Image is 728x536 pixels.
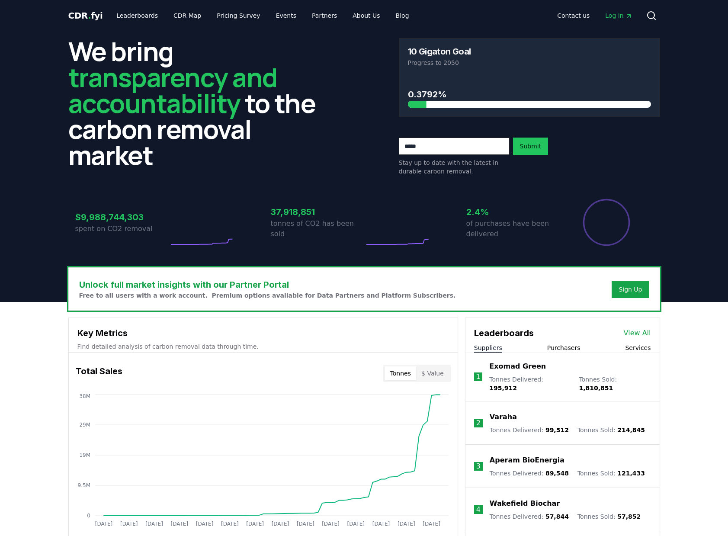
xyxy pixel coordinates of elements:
button: Suppliers [474,343,502,352]
p: spent on CO2 removal [75,224,169,234]
tspan: [DATE] [296,521,314,527]
span: 121,433 [617,470,645,477]
span: 57,852 [617,513,641,520]
tspan: [DATE] [221,521,239,527]
tspan: 0 [87,513,90,519]
span: transparency and accountability [68,59,277,121]
span: Log in [605,11,632,20]
a: Leaderboards [109,8,165,23]
h3: 37,918,851 [271,205,364,218]
p: 1 [476,372,480,382]
tspan: [DATE] [246,521,264,527]
h3: 10 Gigaton Goal [408,47,471,56]
tspan: [DATE] [271,521,289,527]
button: Purchasers [547,343,580,352]
tspan: [DATE] [196,521,213,527]
tspan: [DATE] [347,521,365,527]
span: 99,512 [545,427,569,433]
tspan: [DATE] [423,521,440,527]
a: Pricing Survey [210,8,267,23]
a: View All [624,328,651,338]
button: Tonnes [385,366,416,380]
p: Tonnes Sold : [577,426,645,434]
h3: Unlock full market insights with our Partner Portal [79,278,456,291]
div: Percentage of sales delivered [582,198,631,247]
p: 4 [476,504,481,515]
h3: 0.3792% [408,88,651,101]
span: . [88,10,91,21]
span: 214,845 [617,427,645,433]
span: 57,844 [545,513,569,520]
button: $ Value [416,366,449,380]
h3: Leaderboards [474,327,534,340]
tspan: [DATE] [120,521,138,527]
span: 195,912 [489,385,517,392]
tspan: 29M [79,422,90,428]
a: About Us [346,8,387,23]
button: Sign Up [612,281,649,298]
a: Sign Up [619,285,642,294]
nav: Main [109,8,416,23]
a: Aperam BioEnergia [490,455,564,465]
a: CDR Map [167,8,208,23]
tspan: [DATE] [170,521,188,527]
tspan: 19M [79,452,90,458]
p: 2 [476,418,481,428]
a: CDR.fyi [68,10,103,22]
span: 1,810,851 [579,385,613,392]
p: Tonnes Sold : [577,512,641,521]
p: of purchases have been delivered [466,218,560,239]
span: CDR fyi [68,10,103,21]
a: Partners [305,8,344,23]
p: Tonnes Delivered : [490,426,569,434]
h3: $9,988,744,303 [75,211,169,224]
tspan: [DATE] [145,521,163,527]
a: Contact us [550,8,597,23]
tspan: [DATE] [398,521,415,527]
p: Tonnes Delivered : [490,512,569,521]
tspan: [DATE] [322,521,340,527]
nav: Main [550,8,639,23]
button: Submit [513,138,548,155]
a: Events [269,8,303,23]
p: Find detailed analysis of carbon removal data through time. [77,342,449,351]
a: Exomad Green [489,361,546,372]
span: 89,548 [545,470,569,477]
p: Tonnes Sold : [577,469,645,478]
a: Blog [389,8,416,23]
tspan: [DATE] [95,521,112,527]
a: Varaha [490,412,517,422]
p: 3 [476,461,481,472]
tspan: 38M [79,393,90,399]
p: Tonnes Sold : [579,375,651,392]
h3: Total Sales [76,365,122,382]
p: Tonnes Delivered : [489,375,570,392]
p: Stay up to date with the latest in durable carbon removal. [399,158,510,176]
tspan: [DATE] [372,521,390,527]
h3: 2.4% [466,205,560,218]
h2: We bring to the carbon removal market [68,38,330,168]
p: Free to all users with a work account. Premium options available for Data Partners and Platform S... [79,291,456,300]
h3: Key Metrics [77,327,449,340]
a: Log in [598,8,639,23]
p: Tonnes Delivered : [490,469,569,478]
a: Wakefield Biochar [490,498,560,509]
p: Progress to 2050 [408,58,651,67]
p: tonnes of CO2 has been sold [271,218,364,239]
button: Services [625,343,651,352]
tspan: 9.5M [77,482,90,488]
